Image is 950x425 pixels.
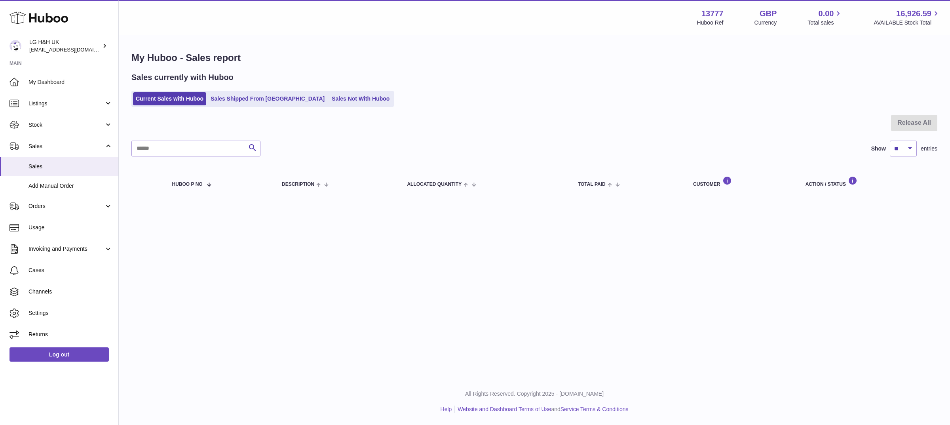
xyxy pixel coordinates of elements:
span: Sales [28,163,112,170]
a: Current Sales with Huboo [133,92,206,105]
div: Customer [693,176,790,187]
div: Huboo Ref [697,19,724,27]
span: Settings [28,309,112,317]
span: entries [921,145,937,152]
span: AVAILABLE Stock Total [874,19,940,27]
div: Currency [754,19,777,27]
span: Total sales [807,19,843,27]
li: and [455,406,628,413]
span: Huboo P no [172,182,203,187]
strong: GBP [760,8,777,19]
h2: Sales currently with Huboo [131,72,234,83]
a: 16,926.59 AVAILABLE Stock Total [874,8,940,27]
span: Returns [28,331,112,338]
div: Action / Status [806,176,929,187]
span: 0.00 [819,8,834,19]
span: ALLOCATED Quantity [407,182,462,187]
span: Add Manual Order [28,182,112,190]
a: Help [441,406,452,412]
span: My Dashboard [28,78,112,86]
span: Cases [28,267,112,274]
span: Listings [28,100,104,107]
div: LG H&H UK [29,38,101,53]
span: Usage [28,224,112,231]
a: Website and Dashboard Terms of Use [458,406,551,412]
a: Log out [9,347,109,362]
a: Sales Shipped From [GEOGRAPHIC_DATA] [208,92,327,105]
h1: My Huboo - Sales report [131,51,937,64]
span: Orders [28,202,104,210]
span: Stock [28,121,104,129]
a: Sales Not With Huboo [329,92,392,105]
a: Service Terms & Conditions [560,406,629,412]
span: 16,926.59 [896,8,931,19]
span: Sales [28,143,104,150]
span: Total paid [578,182,606,187]
span: Description [282,182,314,187]
img: veechen@lghnh.co.uk [9,40,21,52]
span: Channels [28,288,112,295]
a: 0.00 Total sales [807,8,843,27]
label: Show [871,145,886,152]
span: Invoicing and Payments [28,245,104,253]
p: All Rights Reserved. Copyright 2025 - [DOMAIN_NAME] [125,390,944,398]
span: [EMAIL_ADDRESS][DOMAIN_NAME] [29,46,116,53]
strong: 13777 [701,8,724,19]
